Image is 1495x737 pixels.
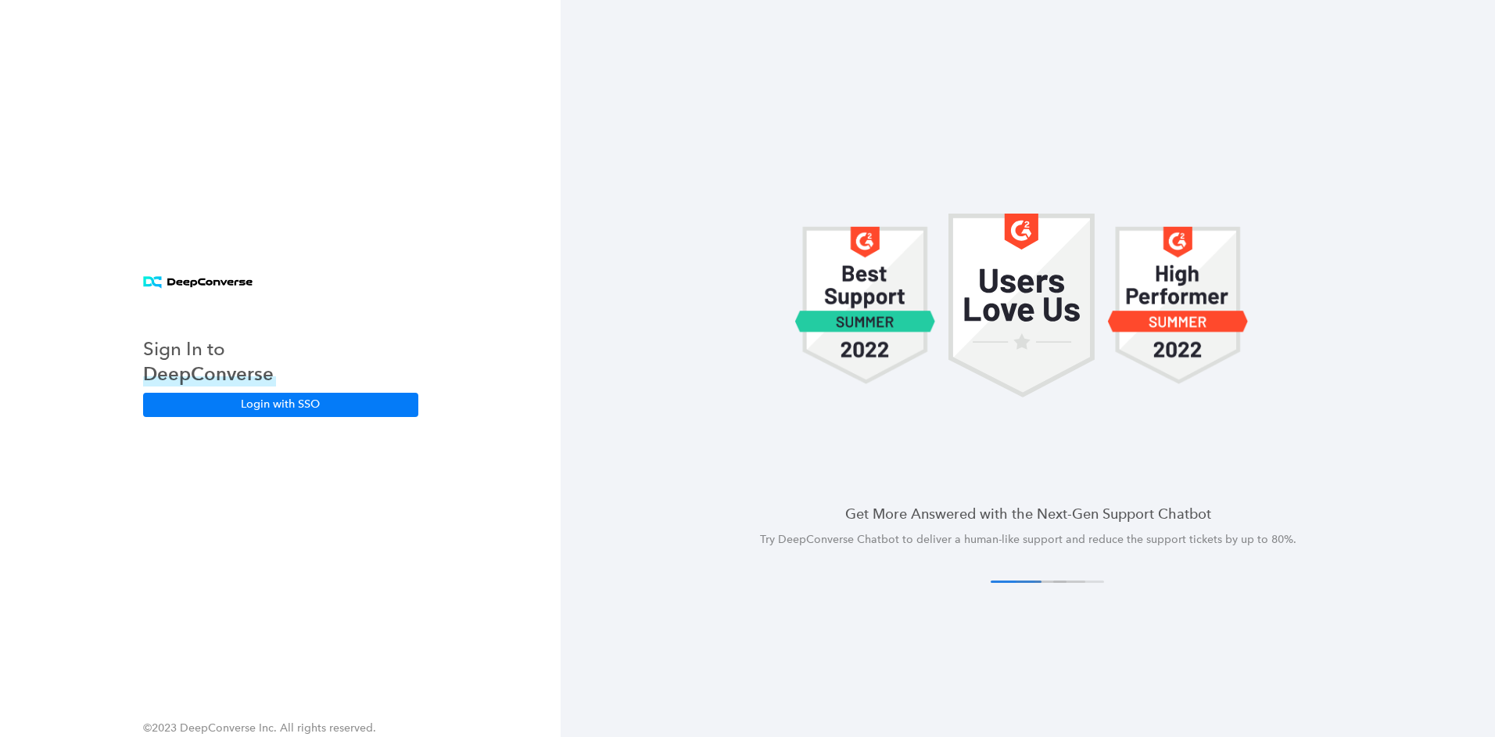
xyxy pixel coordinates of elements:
span: Try DeepConverse Chatbot to deliver a human-like support and reduce the support tickets by up to ... [760,533,1296,546]
button: 4 [1053,581,1104,583]
button: 2 [1016,581,1067,583]
h4: Get More Answered with the Next-Gen Support Chatbot [598,504,1457,523]
span: ©2023 DeepConverse Inc. All rights reserved. [143,721,376,735]
h3: DeepConverse [143,361,276,386]
img: carousel 1 [794,214,936,398]
h3: Sign In to [143,336,276,361]
img: horizontal logo [143,276,253,289]
button: Login with SSO [143,393,418,416]
img: carousel 1 [1107,214,1249,398]
img: carousel 1 [948,214,1095,398]
button: 3 [1034,581,1085,583]
button: 1 [991,581,1041,583]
